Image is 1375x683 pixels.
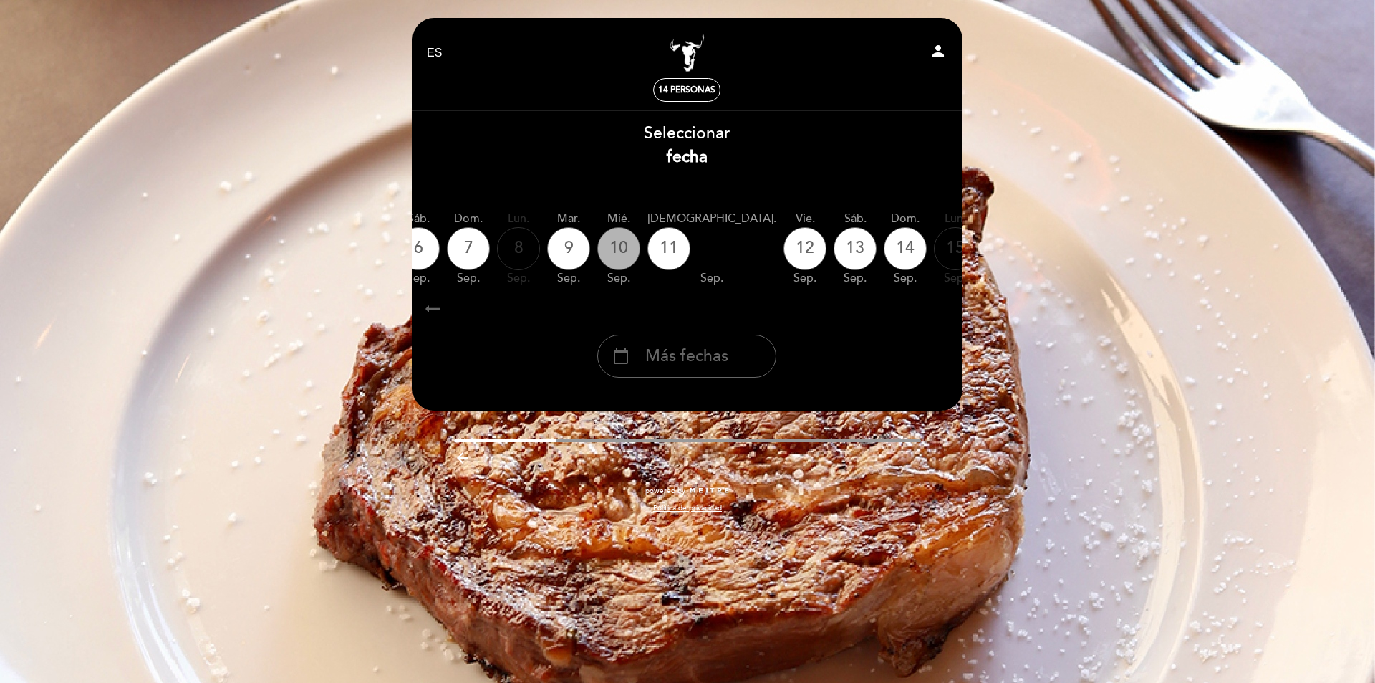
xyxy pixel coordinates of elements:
[422,293,443,324] i: arrow_right_alt
[645,345,728,368] span: Más fechas
[397,270,440,287] div: sep.
[497,270,540,287] div: sep.
[934,270,977,287] div: sep.
[597,34,776,73] a: Campobravo - [GEOGRAPHIC_DATA]
[454,449,471,467] i: arrow_backward
[497,211,540,227] div: lun.
[447,211,490,227] div: dom.
[783,211,826,227] div: vie.
[689,487,730,495] img: MEITRE
[647,211,776,227] div: [DEMOGRAPHIC_DATA].
[930,42,947,65] button: person
[834,270,877,287] div: sep.
[547,211,590,227] div: mar.
[653,503,722,513] a: Política de privacidad
[783,227,826,270] div: 12
[612,344,629,368] i: calendar_today
[884,227,927,270] div: 14
[834,211,877,227] div: sáb.
[547,270,590,287] div: sep.
[884,211,927,227] div: dom.
[397,211,440,227] div: sáb.
[497,227,540,270] div: 8
[597,211,640,227] div: mié.
[645,486,685,496] span: powered by
[667,147,708,167] b: fecha
[658,85,715,95] span: 14 personas
[934,227,977,270] div: 15
[647,270,776,287] div: sep.
[397,227,440,270] div: 6
[597,227,640,270] div: 10
[597,270,640,287] div: sep.
[934,211,977,227] div: lun.
[783,270,826,287] div: sep.
[834,227,877,270] div: 13
[547,227,590,270] div: 9
[411,122,962,169] div: Seleccionar
[884,270,927,287] div: sep.
[930,42,947,59] i: person
[447,270,490,287] div: sep.
[447,227,490,270] div: 7
[647,227,690,270] div: 11
[645,486,730,496] a: powered by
